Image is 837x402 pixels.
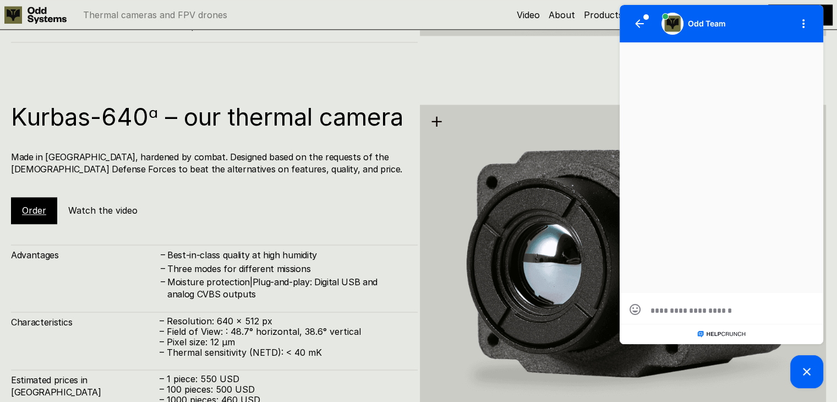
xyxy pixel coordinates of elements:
[161,248,165,260] h4: –
[68,204,138,216] h5: Watch the video
[11,374,160,399] h4: Estimated prices in [GEOGRAPHIC_DATA]
[161,262,165,274] h4: –
[617,2,826,391] iframe: HelpCrunch
[11,249,160,261] h4: Advantages
[160,384,407,395] p: – 100 pieces: 500 USD
[167,263,407,275] h4: Three modes for different missions
[160,374,407,384] p: – 1 piece: 550 USD
[11,105,407,129] h1: Kurbas-640ᵅ – our thermal camera
[161,275,165,287] h4: –
[167,249,407,261] h4: Best-in-class quality at high humidity
[167,276,407,301] h4: Moisture protection|Plug-and-play: Digital USB and analog CVBS outputs
[160,327,407,337] p: – Field of View: : 48.7° horizontal, 38.6° vertical
[22,205,46,216] a: Order
[83,10,227,19] p: Thermal cameras and FPV drones
[584,9,623,20] a: Products
[11,151,407,176] h4: Made in [GEOGRAPHIC_DATA], hardened by combat. Designed based on the requests of the [DEMOGRAPHIC...
[11,316,160,328] h4: Characteristics
[160,337,407,347] p: – Pixel size: 12 µm
[549,9,575,20] a: About
[517,9,540,20] a: Video
[160,316,407,327] p: – Resolution: 640 x 512 px
[160,347,407,358] p: – Thermal sensitivity (NETD): < 40 mK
